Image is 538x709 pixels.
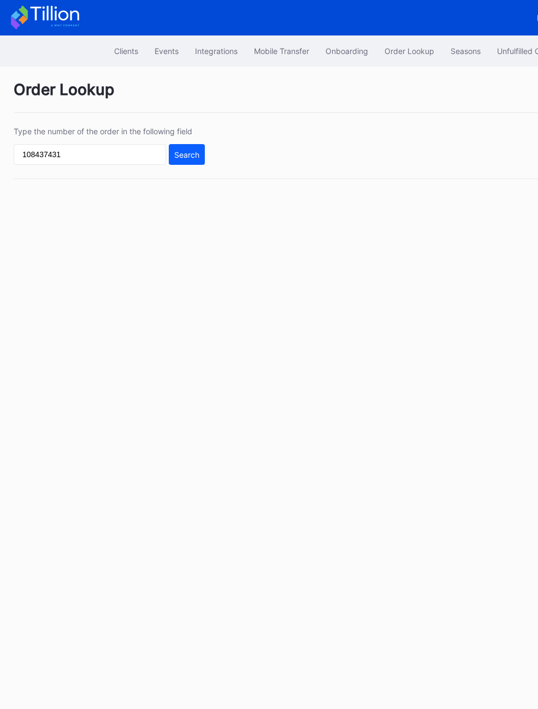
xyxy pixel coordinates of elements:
div: Mobile Transfer [254,46,309,56]
button: Mobile Transfer [246,41,317,61]
button: Onboarding [317,41,376,61]
div: Order Lookup [385,46,434,56]
button: Order Lookup [376,41,442,61]
button: Events [146,41,187,61]
div: Events [155,46,179,56]
button: Clients [106,41,146,61]
div: Seasons [451,46,481,56]
div: Search [174,150,199,159]
button: Seasons [442,41,489,61]
button: Integrations [187,41,246,61]
div: Clients [114,46,138,56]
div: Onboarding [326,46,368,56]
div: Type the number of the order in the following field [14,127,205,136]
button: Search [169,144,205,165]
input: GT59662 [14,144,166,165]
div: Integrations [195,46,238,56]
